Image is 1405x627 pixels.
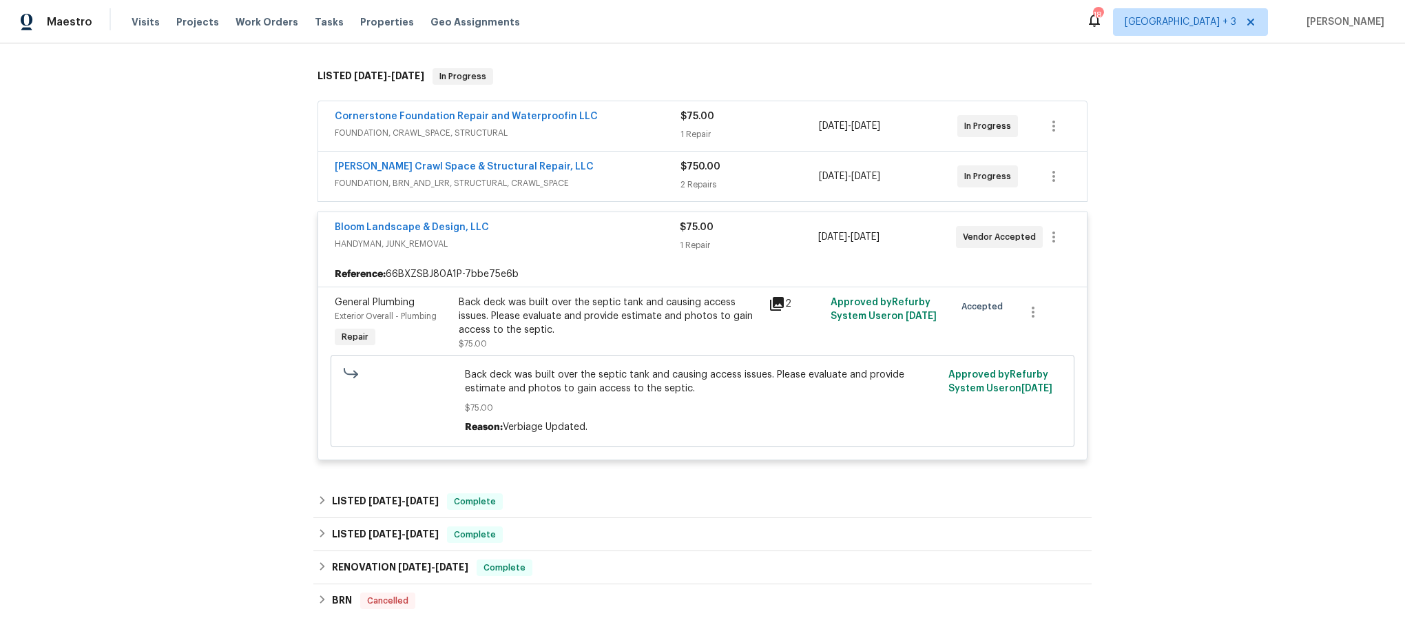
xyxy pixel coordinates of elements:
[176,15,219,29] span: Projects
[332,593,352,609] h6: BRN
[851,121,880,131] span: [DATE]
[435,562,468,572] span: [DATE]
[354,71,424,81] span: -
[680,178,819,192] div: 2 Repairs
[391,71,424,81] span: [DATE]
[406,496,439,506] span: [DATE]
[313,485,1092,518] div: LISTED [DATE]-[DATE]Complete
[478,561,531,575] span: Complete
[315,17,344,27] span: Tasks
[818,230,880,244] span: -
[398,562,431,572] span: [DATE]
[332,493,439,510] h6: LISTED
[336,330,374,344] span: Repair
[332,559,468,576] h6: RENOVATION
[132,15,160,29] span: Visits
[236,15,298,29] span: Work Orders
[335,223,489,232] a: Bloom Landscape & Design, LLC
[313,518,1092,551] div: LISTED [DATE]-[DATE]Complete
[313,551,1092,584] div: RENOVATION [DATE]-[DATE]Complete
[335,298,415,307] span: General Plumbing
[313,584,1092,617] div: BRN Cancelled
[368,496,402,506] span: [DATE]
[680,223,714,232] span: $75.00
[964,119,1017,133] span: In Progress
[434,70,492,83] span: In Progress
[964,169,1017,183] span: In Progress
[1301,15,1384,29] span: [PERSON_NAME]
[963,230,1041,244] span: Vendor Accepted
[318,262,1087,287] div: 66BXZSBJ80A1P-7bbe75e6b
[459,296,760,337] div: Back deck was built over the septic tank and causing access issues. Please evaluate and provide e...
[368,529,402,539] span: [DATE]
[819,169,880,183] span: -
[465,368,941,395] span: Back deck was built over the septic tank and causing access issues. Please evaluate and provide e...
[1021,384,1052,393] span: [DATE]
[406,529,439,539] span: [DATE]
[335,176,680,190] span: FOUNDATION, BRN_AND_LRR, STRUCTURAL, CRAWL_SPACE
[906,311,937,321] span: [DATE]
[680,162,720,172] span: $750.00
[448,528,501,542] span: Complete
[851,172,880,181] span: [DATE]
[819,172,848,181] span: [DATE]
[430,15,520,29] span: Geo Assignments
[448,495,501,508] span: Complete
[851,232,880,242] span: [DATE]
[360,15,414,29] span: Properties
[769,296,822,312] div: 2
[831,298,937,321] span: Approved by Refurby System User on
[335,112,598,121] a: Cornerstone Foundation Repair and Waterproofin LLC
[459,340,487,348] span: $75.00
[398,562,468,572] span: -
[819,119,880,133] span: -
[465,401,941,415] span: $75.00
[335,312,437,320] span: Exterior Overall - Plumbing
[335,237,680,251] span: HANDYMAN, JUNK_REMOVAL
[1093,8,1103,22] div: 184
[680,112,714,121] span: $75.00
[313,54,1092,99] div: LISTED [DATE]-[DATE]In Progress
[368,529,439,539] span: -
[680,238,818,252] div: 1 Repair
[819,121,848,131] span: [DATE]
[680,127,819,141] div: 1 Repair
[332,526,439,543] h6: LISTED
[368,496,439,506] span: -
[335,267,386,281] b: Reference:
[961,300,1008,313] span: Accepted
[354,71,387,81] span: [DATE]
[318,68,424,85] h6: LISTED
[465,422,503,432] span: Reason:
[503,422,587,432] span: Verbiage Updated.
[335,162,594,172] a: [PERSON_NAME] Crawl Space & Structural Repair, LLC
[362,594,414,608] span: Cancelled
[948,370,1052,393] span: Approved by Refurby System User on
[335,126,680,140] span: FOUNDATION, CRAWL_SPACE, STRUCTURAL
[47,15,92,29] span: Maestro
[818,232,847,242] span: [DATE]
[1125,15,1236,29] span: [GEOGRAPHIC_DATA] + 3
